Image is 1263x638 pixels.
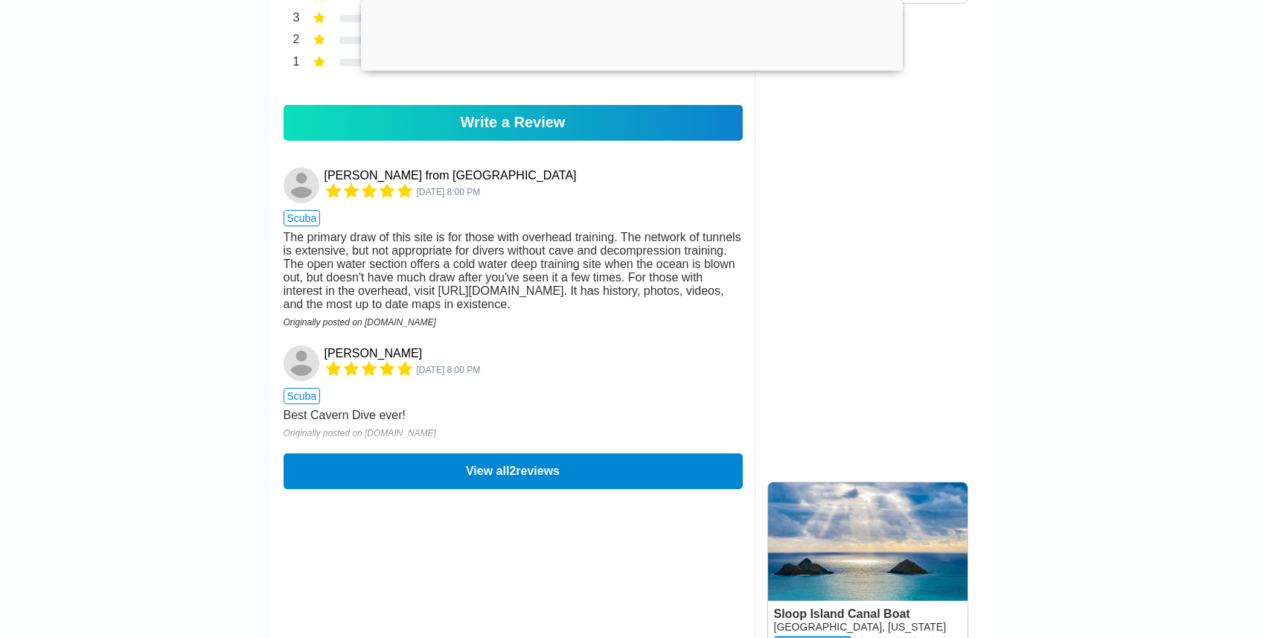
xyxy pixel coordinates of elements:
div: Best Cavern Dive ever! [284,409,743,422]
a: Matt from Waltham [284,168,322,203]
a: [GEOGRAPHIC_DATA], [US_STATE] [774,621,947,633]
button: View all2reviews [284,453,743,489]
span: scuba [284,388,321,404]
a: [PERSON_NAME] [324,347,423,360]
a: Andrew Zizza [284,345,322,381]
span: 5159 [417,187,481,197]
span: 1294 [417,365,481,375]
iframe: Advertisement [767,23,980,470]
span: scuba [284,210,321,226]
div: Originally posted on [DOMAIN_NAME] [284,317,743,328]
div: 2 [284,31,300,51]
div: 3 [284,10,300,29]
div: The primary draw of this site is for those with overhead training. The network of tunnels is exte... [284,231,743,311]
div: 1 [284,54,300,73]
a: Write a Review [284,105,743,141]
img: Andrew Zizza [284,345,319,381]
a: [PERSON_NAME] from [GEOGRAPHIC_DATA] [324,169,577,182]
img: Matt from Waltham [284,168,319,203]
div: Originally posted on [DOMAIN_NAME] [284,428,743,438]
